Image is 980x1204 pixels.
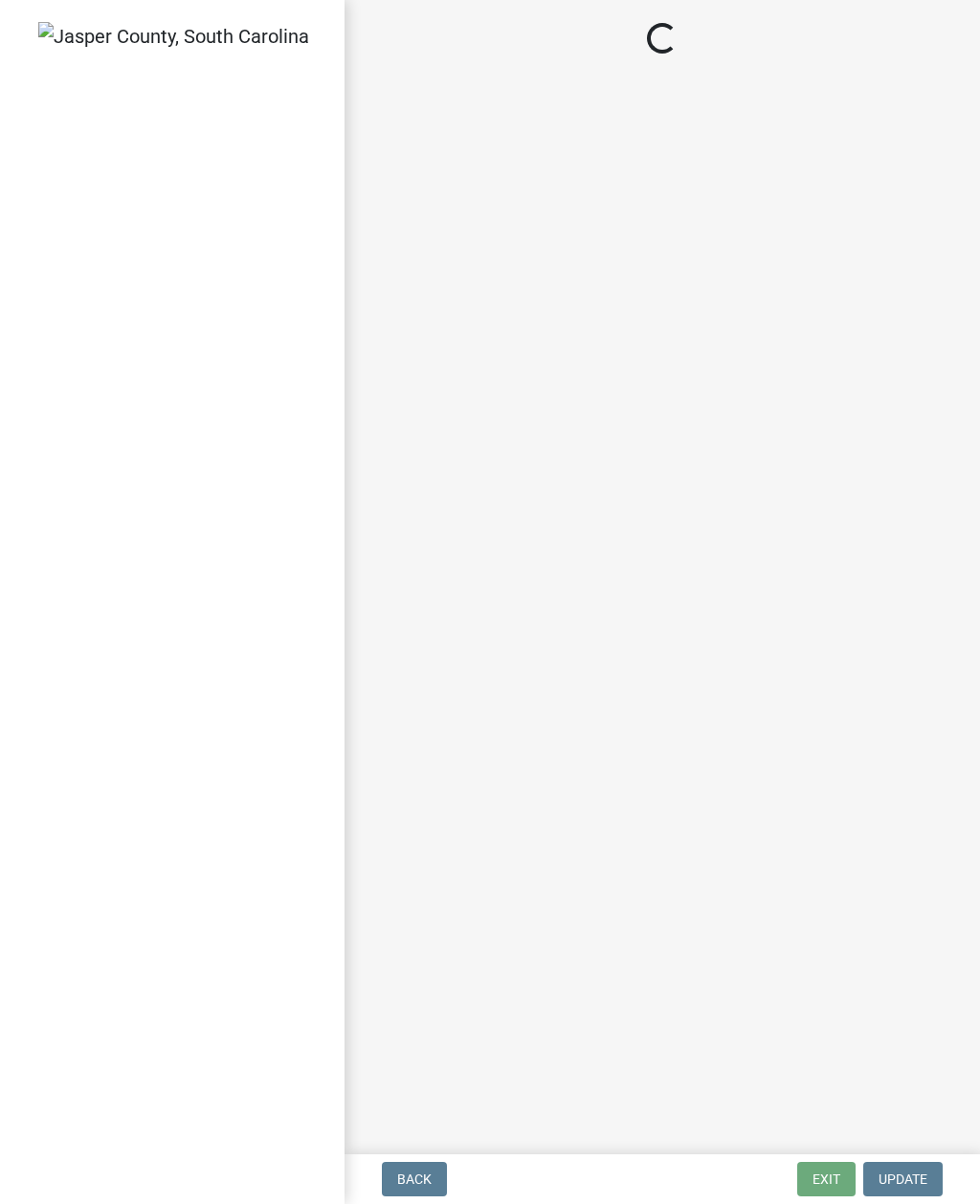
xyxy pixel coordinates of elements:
span: Back [397,1171,432,1187]
span: Update [879,1171,927,1187]
button: Update [863,1162,943,1196]
button: Back [382,1162,447,1196]
img: Jasper County, South Carolina [38,22,309,51]
button: Exit [797,1162,856,1196]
